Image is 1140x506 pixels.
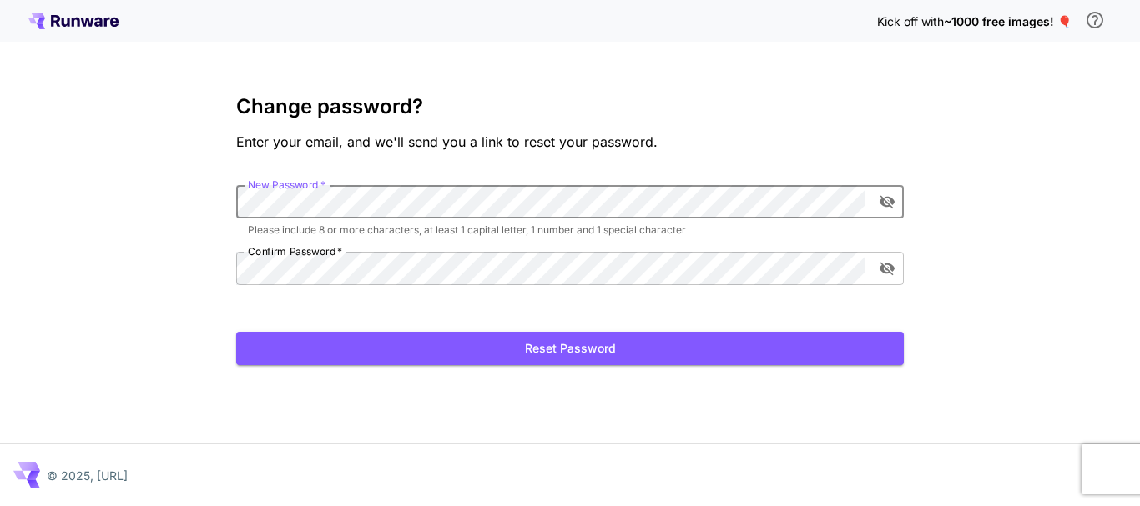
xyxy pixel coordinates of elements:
button: toggle password visibility [872,253,902,283]
h3: Change password? [236,95,904,118]
span: ~1000 free images! 🎈 [944,14,1072,28]
button: Reset Password [236,332,904,366]
label: Confirm Password [248,244,342,258]
label: New Password [248,178,325,192]
button: In order to qualify for free credit, you need to sign up with a business email address and click ... [1078,3,1112,37]
button: toggle password visibility [872,187,902,217]
p: © 2025, [URL] [47,467,128,484]
p: Please include 8 or more characters, at least 1 capital letter, 1 number and 1 special character [248,222,892,238]
span: Kick off with [877,14,944,28]
p: Enter your email, and we'll send you a link to reset your password. [236,132,904,152]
